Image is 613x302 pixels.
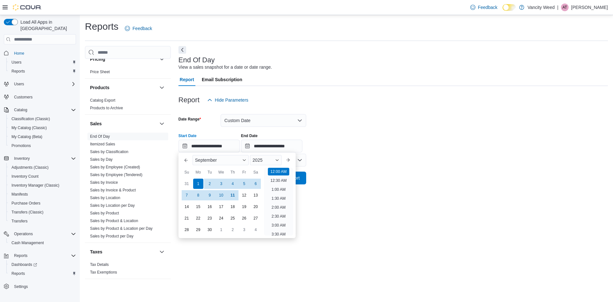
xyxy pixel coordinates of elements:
[205,225,215,235] div: day-30
[11,271,25,276] span: Reports
[9,164,76,171] span: Adjustments (Classic)
[268,177,289,184] li: 12:30 AM
[9,67,27,75] a: Reports
[9,190,76,198] span: Manifests
[11,69,25,74] span: Reports
[9,58,24,66] a: Users
[9,124,49,132] a: My Catalog (Classic)
[216,213,226,223] div: day-24
[1,282,79,291] button: Settings
[178,133,197,138] label: Start Date
[6,58,79,67] button: Users
[9,199,43,207] a: Purchase Orders
[6,67,79,76] button: Reports
[6,163,79,172] button: Adjustments (Classic)
[90,219,138,223] a: Sales by Product & Location
[90,105,123,111] span: Products to Archive
[18,19,76,32] span: Load All Apps in [GEOGRAPHIC_DATA]
[268,168,289,175] li: 12:00 AM
[251,190,261,200] div: day-13
[264,168,293,236] ul: Time
[9,239,76,247] span: Cash Management
[9,58,76,66] span: Users
[269,195,288,202] li: 1:30 AM
[239,213,249,223] div: day-26
[239,225,249,235] div: day-3
[85,133,171,243] div: Sales
[228,167,238,177] div: Th
[6,114,79,123] button: Classification (Classic)
[90,203,135,208] a: Sales by Location per Day
[178,64,272,71] div: View a sales snapshot for a date or date range.
[14,156,30,161] span: Inventory
[9,164,51,171] a: Adjustments (Classic)
[182,167,192,177] div: Su
[181,178,261,236] div: September, 2025
[90,218,138,223] span: Sales by Product & Location
[216,225,226,235] div: day-1
[563,4,567,11] span: AT
[216,179,226,189] div: day-3
[228,202,238,212] div: day-18
[158,84,166,91] button: Products
[9,261,40,268] a: Dashboards
[90,262,109,267] span: Tax Details
[90,165,140,169] a: Sales by Employee (Created)
[178,56,215,64] h3: End Of Day
[11,262,37,267] span: Dashboards
[9,190,30,198] a: Manifests
[239,179,249,189] div: day-5
[193,179,203,189] div: day-1
[269,204,288,211] li: 2:00 AM
[241,133,258,138] label: End Date
[90,226,153,231] a: Sales by Product & Location per Day
[14,107,27,112] span: Catalog
[1,105,79,114] button: Catalog
[205,179,215,189] div: day-2
[253,158,262,163] span: 2025
[205,94,251,106] button: Hide Parameters
[9,142,76,150] span: Promotions
[6,181,79,190] button: Inventory Manager (Classic)
[11,252,76,259] span: Reports
[6,132,79,141] button: My Catalog (Beta)
[9,115,53,123] a: Classification (Classic)
[503,4,516,11] input: Dark Mode
[90,270,117,275] a: Tax Exemptions
[158,120,166,128] button: Sales
[11,93,76,101] span: Customers
[90,150,128,154] a: Sales by Classification
[85,68,171,78] div: Pricing
[90,120,102,127] h3: Sales
[251,179,261,189] div: day-6
[11,155,76,162] span: Inventory
[6,269,79,278] button: Reports
[6,208,79,217] button: Transfers (Classic)
[182,202,192,212] div: day-14
[11,252,30,259] button: Reports
[6,260,79,269] a: Dashboards
[14,284,28,289] span: Settings
[182,213,192,223] div: day-21
[1,80,79,89] button: Users
[9,133,45,141] a: My Catalog (Beta)
[11,230,76,238] span: Operations
[269,230,288,238] li: 3:30 AM
[11,192,28,197] span: Manifests
[90,70,110,74] a: Price Sheet
[13,4,42,11] img: Cova
[9,217,76,225] span: Transfers
[193,213,203,223] div: day-22
[216,190,226,200] div: day-10
[6,238,79,247] button: Cash Management
[250,155,282,165] div: Button. Open the year selector. 2025 is currently selected.
[11,106,30,114] button: Catalog
[181,155,191,165] button: Previous Month
[90,157,113,162] a: Sales by Day
[11,60,21,65] span: Users
[122,22,155,35] a: Feedback
[90,56,157,62] button: Pricing
[6,199,79,208] button: Purchase Orders
[182,225,192,235] div: day-28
